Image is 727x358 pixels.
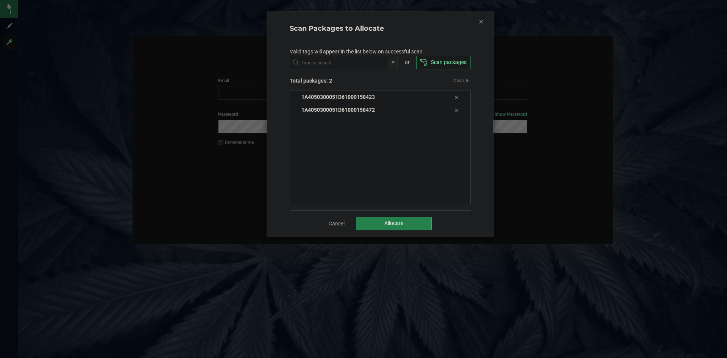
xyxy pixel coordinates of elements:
[398,58,416,66] div: or
[384,220,403,226] span: Allocate
[356,217,432,230] button: Allocate
[448,106,464,115] div: Remove tag
[301,107,375,113] span: 1A4050300051D61000158472
[290,77,380,85] span: Total packages: 2
[479,17,484,26] button: Close
[290,24,471,34] h4: Scan Packages to Allocate
[454,78,471,84] a: Clear All
[329,220,345,227] a: Cancel
[301,94,375,100] span: 1A4050300051D61000158423
[416,56,470,69] button: Scan packages
[290,56,388,70] input: NO DATA FOUND
[290,48,424,56] span: Valid tags will appear in the list below on successful scan.
[448,93,464,102] div: Remove tag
